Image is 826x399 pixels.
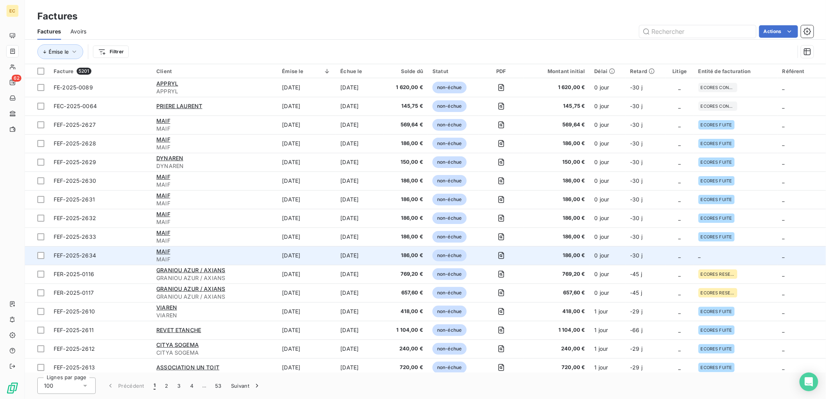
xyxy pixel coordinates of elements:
span: _ [782,271,785,277]
span: _ [679,271,681,277]
span: _ [782,215,785,221]
span: -30 j [630,196,642,203]
span: non-échue [432,175,466,187]
span: non-échue [432,362,466,373]
span: 150,00 € [528,158,585,166]
td: 0 jour [590,246,626,265]
span: FEF-2025-2634 [54,252,96,259]
span: 569,64 € [528,121,585,129]
span: non-échue [432,231,466,243]
span: FEC-2025-0064 [54,103,97,109]
span: DYNAREN [156,162,273,170]
span: MAIF [156,211,170,217]
span: MAIF [156,136,170,143]
span: _ [782,252,785,259]
span: GRANIOU AZUR / AXIANS [156,267,225,273]
td: [DATE] [336,190,383,209]
td: [DATE] [336,339,383,358]
span: non-échue [432,119,466,131]
div: Émise le [282,68,331,74]
span: REVET ETANCHE [156,327,201,333]
td: 0 jour [590,115,626,134]
span: _ [782,177,785,184]
span: 186,00 € [388,177,423,185]
span: non-échue [432,268,466,280]
span: 418,00 € [388,308,423,315]
span: FEF-2025-2610 [54,308,95,315]
span: APPRYL [156,80,178,87]
td: 1 jour [590,302,626,321]
span: _ [679,103,681,109]
td: [DATE] [336,97,383,115]
span: MAIF [156,173,170,180]
span: -30 j [630,103,642,109]
span: 1 [154,382,156,390]
td: [DATE] [336,321,383,339]
span: 769,20 € [388,270,423,278]
span: 186,00 € [528,196,585,203]
button: Filtrer [93,45,129,58]
span: ASSOCIATION UN TOIT [156,364,219,371]
span: _ [679,289,681,296]
span: 62 [12,75,21,82]
td: [DATE] [277,227,336,246]
span: … [198,380,210,392]
span: FEF-2025-2613 [54,364,95,371]
td: 0 jour [590,134,626,153]
span: _ [679,121,681,128]
div: Échue le [340,68,379,74]
span: _ [679,84,681,91]
span: 150,00 € [388,158,423,166]
td: [DATE] [336,171,383,190]
span: non-échue [432,138,466,149]
span: 5201 [77,68,91,75]
td: [DATE] [336,265,383,283]
td: 0 jour [590,190,626,209]
span: MAIF [156,237,273,245]
td: [DATE] [336,78,383,97]
span: _ [782,140,785,147]
td: [DATE] [336,227,383,246]
span: DYNAREN [156,155,183,161]
td: [DATE] [336,134,383,153]
span: ECORES FUITE [701,178,732,183]
td: 0 jour [590,283,626,302]
span: 657,60 € [388,289,423,297]
button: 3 [173,378,185,394]
td: [DATE] [336,283,383,302]
button: 2 [160,378,173,394]
span: GRANIOU AZUR / AXIANS [156,293,273,301]
button: Suivant [226,378,266,394]
span: MAIF [156,229,170,236]
span: 186,00 € [528,140,585,147]
div: Statut [432,68,474,74]
button: 53 [210,378,226,394]
span: VIAREN [156,304,177,311]
span: FEF-2025-2631 [54,196,95,203]
span: non-échue [432,324,466,336]
td: [DATE] [277,78,336,97]
td: [DATE] [277,339,336,358]
span: 1 104,00 € [388,326,423,334]
span: _ [782,308,785,315]
span: ECORES FUITE [701,141,732,146]
span: _ [679,233,681,240]
span: PRIERE LAURENT [156,103,202,109]
td: [DATE] [336,153,383,171]
td: 1 jour [590,321,626,339]
span: non-échue [432,306,466,317]
span: -45 j [630,289,642,296]
span: _ [782,196,785,203]
span: 720,00 € [528,364,585,371]
span: CITYA SOGEMA [156,341,199,348]
span: 145,75 € [528,102,585,110]
span: _ [782,103,785,109]
span: 186,00 € [528,214,585,222]
td: [DATE] [277,283,336,302]
span: _ [679,252,681,259]
div: Client [156,68,273,74]
span: ECORES FUITE [701,122,732,127]
span: -30 j [630,252,642,259]
div: Retard [630,68,661,74]
span: APPRYL [156,87,273,95]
